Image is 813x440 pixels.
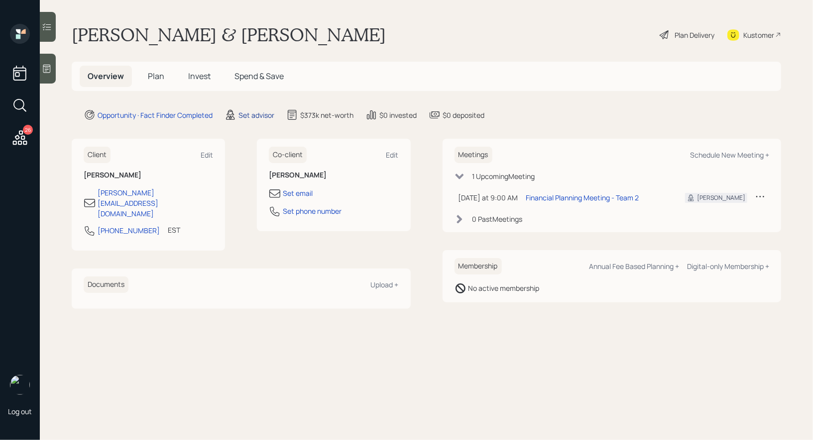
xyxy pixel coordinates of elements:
[743,30,774,40] div: Kustomer
[72,24,386,46] h1: [PERSON_NAME] & [PERSON_NAME]
[10,375,30,395] img: treva-nostdahl-headshot.png
[526,192,639,203] div: Financial Planning Meeting - Team 2
[234,71,284,82] span: Spend & Save
[690,150,769,160] div: Schedule New Meeting +
[283,206,342,216] div: Set phone number
[88,71,124,82] span: Overview
[687,262,769,271] div: Digital-only Membership +
[300,110,353,120] div: $373k net-worth
[84,147,111,163] h6: Client
[697,193,745,202] div: [PERSON_NAME]
[379,110,417,120] div: $0 invested
[459,192,518,203] div: [DATE] at 9:00 AM
[443,110,484,120] div: $0 deposited
[168,225,180,235] div: EST
[472,171,535,181] div: 1 Upcoming Meeting
[468,283,540,293] div: No active membership
[8,407,32,416] div: Log out
[84,276,128,293] h6: Documents
[386,150,399,160] div: Edit
[188,71,211,82] span: Invest
[455,147,492,163] h6: Meetings
[98,225,160,236] div: [PHONE_NUMBER]
[269,171,398,179] h6: [PERSON_NAME]
[589,262,679,271] div: Annual Fee Based Planning +
[269,147,307,163] h6: Co-client
[455,258,502,274] h6: Membership
[675,30,714,40] div: Plan Delivery
[84,171,213,179] h6: [PERSON_NAME]
[23,125,33,135] div: 26
[472,214,523,224] div: 0 Past Meeting s
[283,188,313,198] div: Set email
[98,187,213,219] div: [PERSON_NAME][EMAIL_ADDRESS][DOMAIN_NAME]
[98,110,213,120] div: Opportunity · Fact Finder Completed
[371,280,399,289] div: Upload +
[201,150,213,160] div: Edit
[238,110,274,120] div: Set advisor
[148,71,164,82] span: Plan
